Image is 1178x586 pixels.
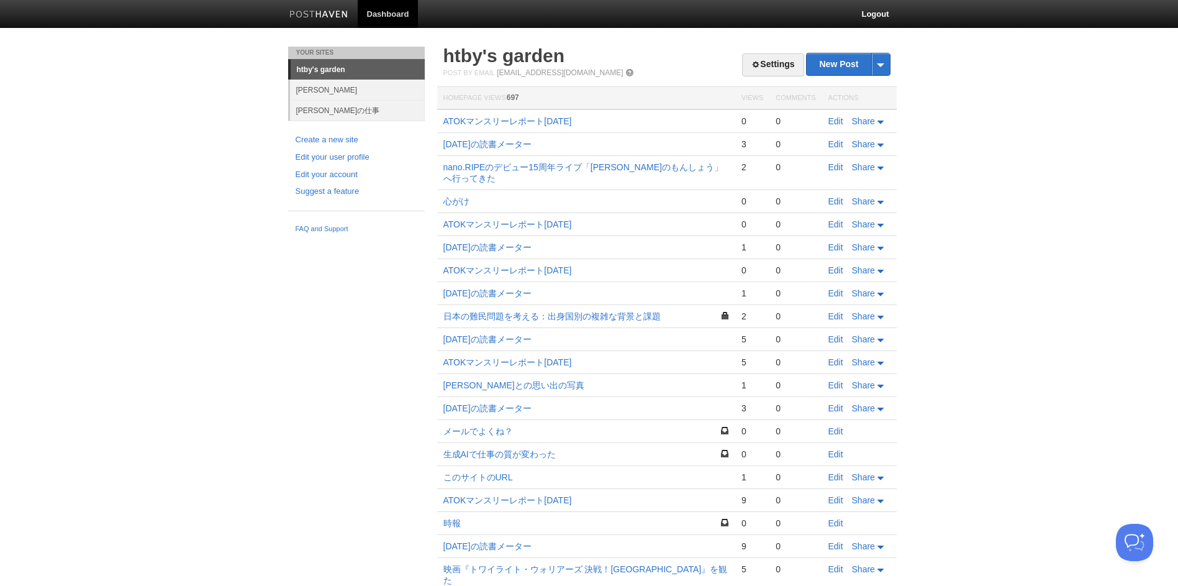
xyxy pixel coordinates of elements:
[852,564,875,574] span: Share
[828,449,843,459] a: Edit
[443,518,461,528] a: 時報
[443,495,572,505] a: ATOKマンスリーレポート[DATE]
[741,139,763,150] div: 3
[288,47,425,59] li: Your Sites
[852,380,875,390] span: Share
[828,242,843,252] a: Edit
[296,224,417,235] a: FAQ and Support
[828,311,843,321] a: Edit
[296,185,417,198] a: Suggest a feature
[741,162,763,173] div: 2
[437,87,735,110] th: Homepage Views
[776,162,815,173] div: 0
[776,219,815,230] div: 0
[852,472,875,482] span: Share
[776,357,815,368] div: 0
[852,288,875,298] span: Share
[776,564,815,575] div: 0
[741,403,763,414] div: 3
[776,426,815,437] div: 0
[828,541,843,551] a: Edit
[776,139,815,150] div: 0
[443,242,532,252] a: [DATE]の読書メーター
[828,518,843,528] a: Edit
[443,311,661,321] a: 日本の難民問題を考える：出身国別の複雑な背景と課題
[828,357,843,367] a: Edit
[741,196,763,207] div: 0
[443,288,532,298] a: [DATE]の読書メーター
[852,242,875,252] span: Share
[776,541,815,552] div: 0
[776,380,815,391] div: 0
[828,426,843,436] a: Edit
[776,265,815,276] div: 0
[443,116,572,126] a: ATOKマンスリーレポート[DATE]
[741,357,763,368] div: 5
[443,472,513,482] a: このサイトのURL
[741,219,763,230] div: 0
[443,449,556,459] a: 生成AIで仕事の質が変わった
[296,168,417,181] a: Edit your account
[741,518,763,529] div: 0
[828,380,843,390] a: Edit
[852,219,875,229] span: Share
[828,334,843,344] a: Edit
[828,403,843,413] a: Edit
[828,495,843,505] a: Edit
[443,334,532,344] a: [DATE]の読書メーター
[443,564,728,585] a: 映画『トワイライト・ウォリアーズ 決戦！[GEOGRAPHIC_DATA]』を観た
[741,116,763,127] div: 0
[741,541,763,552] div: 9
[852,357,875,367] span: Share
[828,472,843,482] a: Edit
[1116,524,1153,561] iframe: Help Scout Beacon - Open
[852,265,875,275] span: Share
[741,311,763,322] div: 2
[828,219,843,229] a: Edit
[443,162,723,183] a: nano.RIPEのデビュー15周年ライブ「[PERSON_NAME]のもんしょう」へ行ってきた
[290,100,425,121] a: [PERSON_NAME]の仕事
[741,288,763,299] div: 1
[443,45,565,66] a: htby's garden
[776,196,815,207] div: 0
[741,564,763,575] div: 5
[852,139,875,149] span: Share
[741,495,763,506] div: 9
[741,426,763,437] div: 0
[828,265,843,275] a: Edit
[828,139,843,149] a: Edit
[443,541,532,551] a: [DATE]の読書メーター
[852,311,875,321] span: Share
[443,196,469,206] a: 心がけ
[776,116,815,127] div: 0
[443,357,572,367] a: ATOKマンスリーレポート[DATE]
[443,219,572,229] a: ATOKマンスリーレポート[DATE]
[822,87,897,110] th: Actions
[828,196,843,206] a: Edit
[443,139,532,149] a: [DATE]の読書メーター
[852,541,875,551] span: Share
[776,495,815,506] div: 0
[776,472,815,483] div: 0
[769,87,822,110] th: Comments
[289,11,348,20] img: Posthaven-bar
[852,403,875,413] span: Share
[828,288,843,298] a: Edit
[852,196,875,206] span: Share
[776,518,815,529] div: 0
[443,265,572,275] a: ATOKマンスリーレポート[DATE]
[828,564,843,574] a: Edit
[828,162,843,172] a: Edit
[776,242,815,253] div: 0
[741,380,763,391] div: 1
[852,162,875,172] span: Share
[742,53,804,76] a: Settings
[852,334,875,344] span: Share
[296,134,417,147] a: Create a new site
[852,116,875,126] span: Share
[443,403,532,413] a: [DATE]の読書メーター
[507,93,519,102] span: 697
[443,69,495,76] span: Post by Email
[443,426,513,436] a: メールでよくね？
[291,60,425,80] a: htby's garden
